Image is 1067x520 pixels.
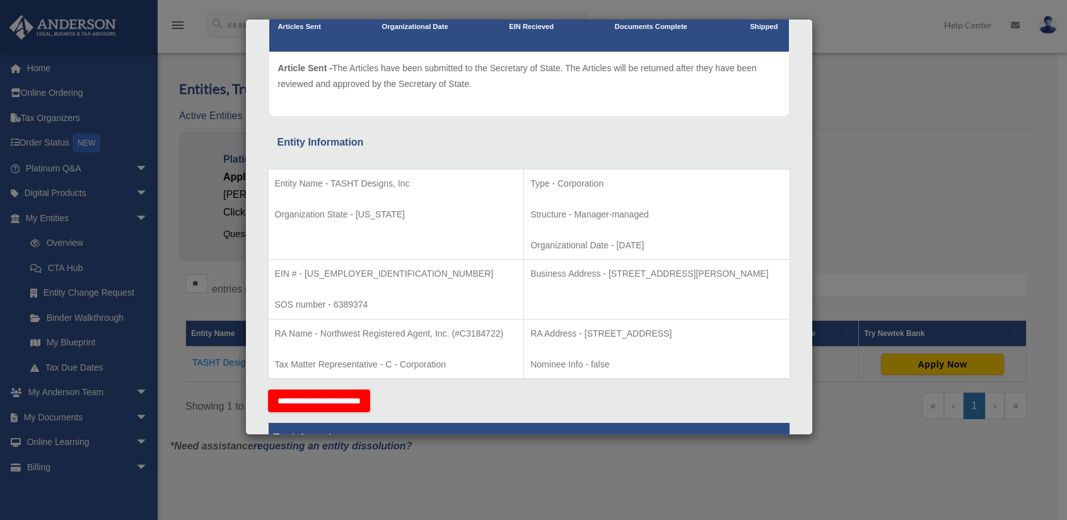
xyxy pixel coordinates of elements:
p: Organization State - [US_STATE] [275,207,518,222]
p: Structure - Manager-managed [530,207,783,222]
p: RA Address - [STREET_ADDRESS] [530,326,783,342]
th: Tax Information [268,423,790,454]
p: The Articles have been submitted to the Secretary of State. The Articles will be returned after t... [278,61,780,91]
p: Shipped [748,21,779,33]
p: Type - Corporation [530,176,783,192]
div: Entity Information [277,134,781,151]
p: EIN Recieved [509,21,554,33]
p: EIN # - [US_EMPLOYER_IDENTIFICATION_NUMBER] [275,266,518,282]
span: Article Sent - [278,63,332,73]
p: Organizational Date - [DATE] [530,238,783,253]
p: Entity Name - TASHT Designs, Inc [275,176,518,192]
p: Organizational Date [382,21,448,33]
p: Articles Sent [278,21,321,33]
p: Nominee Info - false [530,357,783,373]
p: Documents Complete [615,21,687,33]
p: RA Name - Northwest Registered Agent, Inc. (#C3184722) [275,326,518,342]
p: Tax Matter Representative - C - Corporation [275,357,518,373]
p: Business Address - [STREET_ADDRESS][PERSON_NAME] [530,266,783,282]
p: SOS number - 6389374 [275,297,518,313]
